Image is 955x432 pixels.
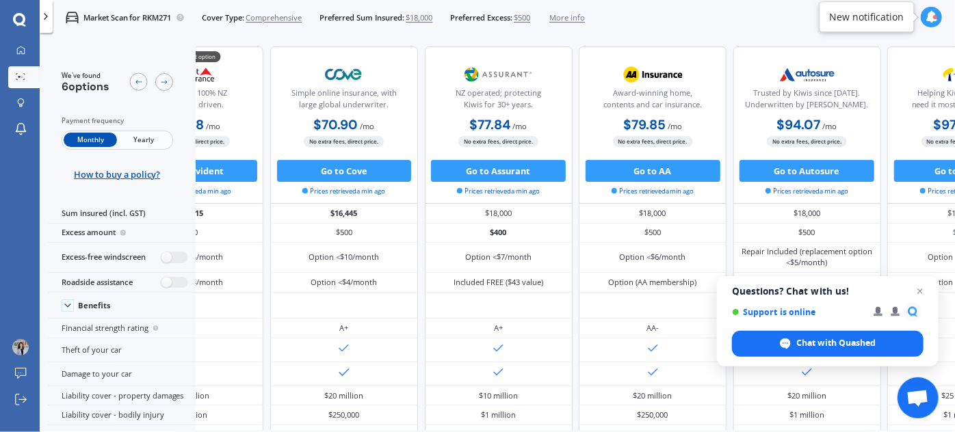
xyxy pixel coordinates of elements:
div: Option <$6/month [620,252,686,262]
button: Go to Autosure [740,160,874,182]
b: $70.90 [313,116,358,133]
div: Excess-free windscreen [48,243,196,273]
span: Support is online [732,307,864,317]
span: Prices retrieved a min ago [457,187,540,196]
div: Liability cover - property damages [48,386,196,405]
b: $79.85 [623,116,666,133]
div: $500 [579,224,727,243]
div: Excess amount [48,224,196,243]
div: Option <$4/month [311,277,377,288]
b: $77.84 [470,116,511,133]
div: Award-winning home, contents and car insurance. [588,87,717,115]
span: $18,000 [406,12,432,23]
span: Questions? Chat with us! [732,286,924,297]
span: / mo [823,121,837,131]
div: Damage to your car [48,362,196,386]
div: Option <$7/month [465,252,532,262]
div: $10 million [479,390,518,401]
div: Roadside assistance [48,273,196,293]
img: ALV-UjVU7zW1Pj-VE2Tp-7iP73MV15YfB4JEUeKDYkb0dP98jG0HB7JoPN48-EP8pYhrOEliIslEuj69e9_6VdkJzvjyxS-FY... [12,339,29,355]
b: $94.07 [777,116,821,133]
div: AA- [646,323,659,334]
img: AA.webp [616,61,689,88]
div: Liability cover - bodily injury [48,405,196,424]
div: Trusted by Kiwis since [DATE]. Underwritten by [PERSON_NAME]. [743,87,872,115]
span: We've found [62,71,109,81]
div: Open chat [898,377,939,418]
div: $250,000 [328,409,359,420]
div: Theft of your car [48,338,196,362]
span: No extra fees, direct price. [458,136,538,146]
span: No extra fees, direct price. [767,136,847,146]
span: / mo [513,121,527,131]
div: Option (AA membership) [609,277,697,288]
img: Cove.webp [308,61,380,88]
span: More info [549,12,585,23]
span: Prices retrieved a min ago [766,187,848,196]
button: Go to Assurant [431,160,566,182]
span: No extra fees, direct price. [613,136,693,146]
div: $20 million [787,390,826,401]
p: Market Scan for RKM271 [83,12,172,23]
div: A+ [494,323,503,334]
div: Payment frequency [62,116,173,126]
button: Go to AA [586,160,720,182]
div: $1 million [481,409,516,420]
div: Chat with Quashed [732,331,924,357]
div: New notification [830,10,904,24]
div: $18,000 [733,204,881,223]
div: Sum insured (incl. GST) [48,204,196,223]
span: Comprehensive [246,12,302,23]
div: Benefits [78,301,111,310]
button: Go to Cove [277,160,412,182]
span: Yearly [117,133,170,147]
div: $18,000 [425,204,573,223]
span: Cover Type: [202,12,244,23]
span: / mo [360,121,374,131]
span: No extra fees, direct price. [304,136,384,146]
span: Preferred Sum Insured: [319,12,404,23]
div: Repair included (replacement option <$5/month) [742,246,873,268]
img: car.f15378c7a67c060ca3f3.svg [66,11,79,24]
span: Monthly [64,133,117,147]
span: / mo [206,121,220,131]
div: Simple online insurance, with large global underwriter. [280,87,408,115]
div: $20 million [324,390,363,401]
div: $16,445 [270,204,418,223]
div: $250,000 [638,409,668,420]
div: Financial strength rating [48,319,196,338]
span: Close chat [912,283,928,299]
div: $500 [733,224,881,243]
span: / mo [668,121,682,131]
span: Chat with Quashed [797,337,876,349]
span: Preferred Excess: [450,12,512,23]
div: $500 [270,224,418,243]
div: NZ operated; protecting Kiwis for 30+ years. [434,87,562,115]
span: Prices retrieved a min ago [612,187,694,196]
div: $400 [425,224,573,243]
img: Autosure.webp [771,61,843,88]
img: Assurant.png [462,61,535,88]
div: $20 million [633,390,672,401]
div: Included FREE ($43 value) [454,277,543,288]
span: How to buy a policy? [74,169,160,180]
span: Prices retrieved a min ago [302,187,385,196]
span: $500 [514,12,530,23]
div: $18,000 [579,204,727,223]
div: A+ [339,323,348,334]
div: $1 million [789,409,824,420]
div: Option <$10/month [309,252,379,262]
span: 6 options [62,79,109,94]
